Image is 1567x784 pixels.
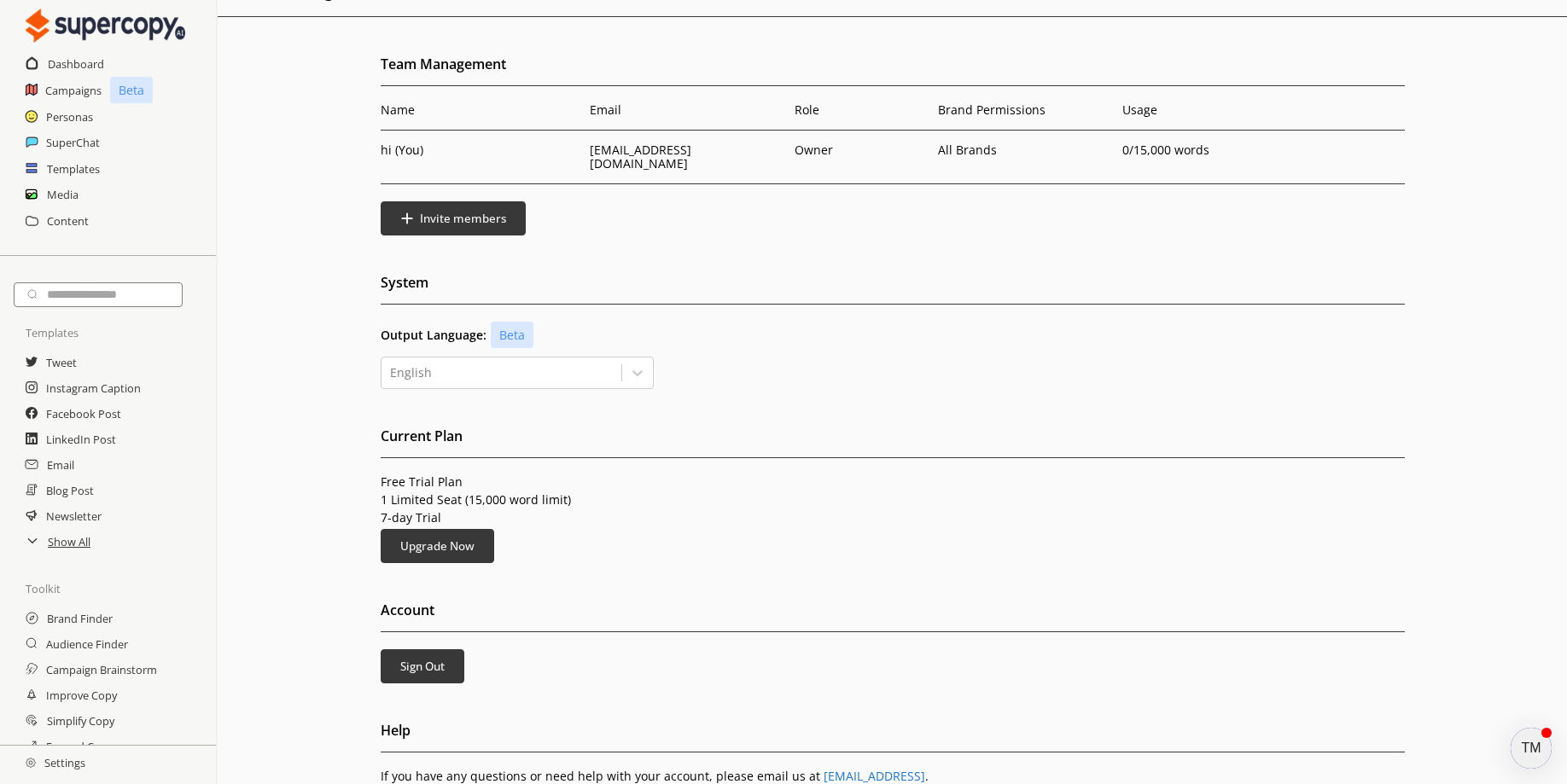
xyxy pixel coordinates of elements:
b: Upgrade Now [400,538,475,554]
b: Sign Out [400,659,445,674]
a: Show All [48,529,90,555]
a: Simplify Copy [47,708,114,734]
a: Brand Finder [47,606,113,631]
p: Email [590,103,786,117]
button: Invite members [381,201,527,235]
a: Improve Copy [46,682,117,708]
button: Upgrade Now [381,529,494,563]
button: atlas-launcher [1511,728,1552,769]
a: SuperChat [46,130,100,155]
img: Close [26,9,185,43]
b: Invite members [420,211,506,226]
p: Usage [1122,103,1298,117]
a: Content [47,208,89,234]
b: Output Language: [381,328,486,342]
p: Role [795,103,929,117]
h2: Account [381,597,1405,632]
p: 7-day Trial [381,511,1405,525]
h2: Team Management [381,51,1405,86]
a: Facebook Post [46,401,121,427]
a: Tweet [46,350,77,375]
p: If you have any questions or need help with your account, please email us at . [381,769,1405,783]
a: Email [47,452,74,478]
p: Beta [491,322,533,348]
h2: System [381,270,1405,305]
button: Sign Out [381,649,464,683]
a: Media [47,182,79,207]
a: Expand Copy [46,734,113,759]
p: 1 Limited Seat (15,000 word limit) [381,493,1405,507]
a: Campaign Brainstorm [46,657,157,682]
a: Audience Finder [46,631,128,657]
p: [EMAIL_ADDRESS][DOMAIN_NAME] [590,143,786,171]
a: Newsletter [46,503,102,529]
p: Name [381,103,581,117]
a: Personas [46,104,93,130]
p: 0 /15,000 words [1122,143,1298,157]
h2: Current Plan [381,423,1405,458]
div: atlas-message-author-avatar [1511,728,1552,769]
a: Dashboard [48,51,104,77]
a: Instagram Caption [46,375,141,401]
p: Brand Permissions [938,103,1114,117]
a: Campaigns [45,78,102,103]
p: Free Trial Plan [381,475,1405,489]
a: Blog Post [46,478,94,503]
p: hi (You) [381,143,581,157]
p: All Brands [938,143,1002,157]
a: Templates [47,156,100,182]
p: Beta [110,77,153,103]
img: Close [26,758,36,768]
a: LinkedIn Post [46,427,116,452]
h2: Help [381,717,1405,752]
p: Owner [795,143,833,157]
